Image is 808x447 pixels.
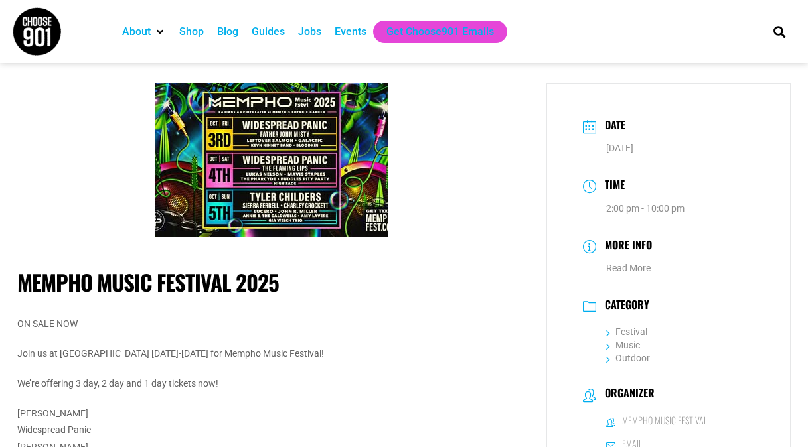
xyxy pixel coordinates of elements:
[598,117,625,136] h3: Date
[598,298,649,314] h3: Category
[217,24,238,40] a: Blog
[606,340,640,350] a: Music
[606,263,651,273] a: Read More
[298,24,321,40] a: Jobs
[622,415,707,426] h6: Mempho Music Festival
[606,353,650,363] a: Outdoor
[768,21,790,42] div: Search
[335,24,366,40] a: Events
[606,143,633,153] span: [DATE]
[116,21,750,43] nav: Main nav
[606,203,685,214] abbr: 2:00 pm - 10:00 pm
[17,375,526,392] p: We’re offering 3 day, 2 day and 1 day tickets now!
[17,269,526,296] h1: MEMPHO MUSIC FESTIVAL 2025
[606,326,647,337] a: Festival
[252,24,285,40] a: Guides
[179,24,204,40] a: Shop
[17,346,526,362] p: Join us at [GEOGRAPHIC_DATA] [DATE]-[DATE] for Mempho Music Festival!
[386,24,494,40] a: Get Choose901 Emails
[17,316,526,332] p: ON SALE NOW
[116,21,173,43] div: About
[122,24,151,40] a: About
[598,176,625,196] h3: Time
[598,387,655,403] h3: Organizer
[598,237,652,256] h3: More Info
